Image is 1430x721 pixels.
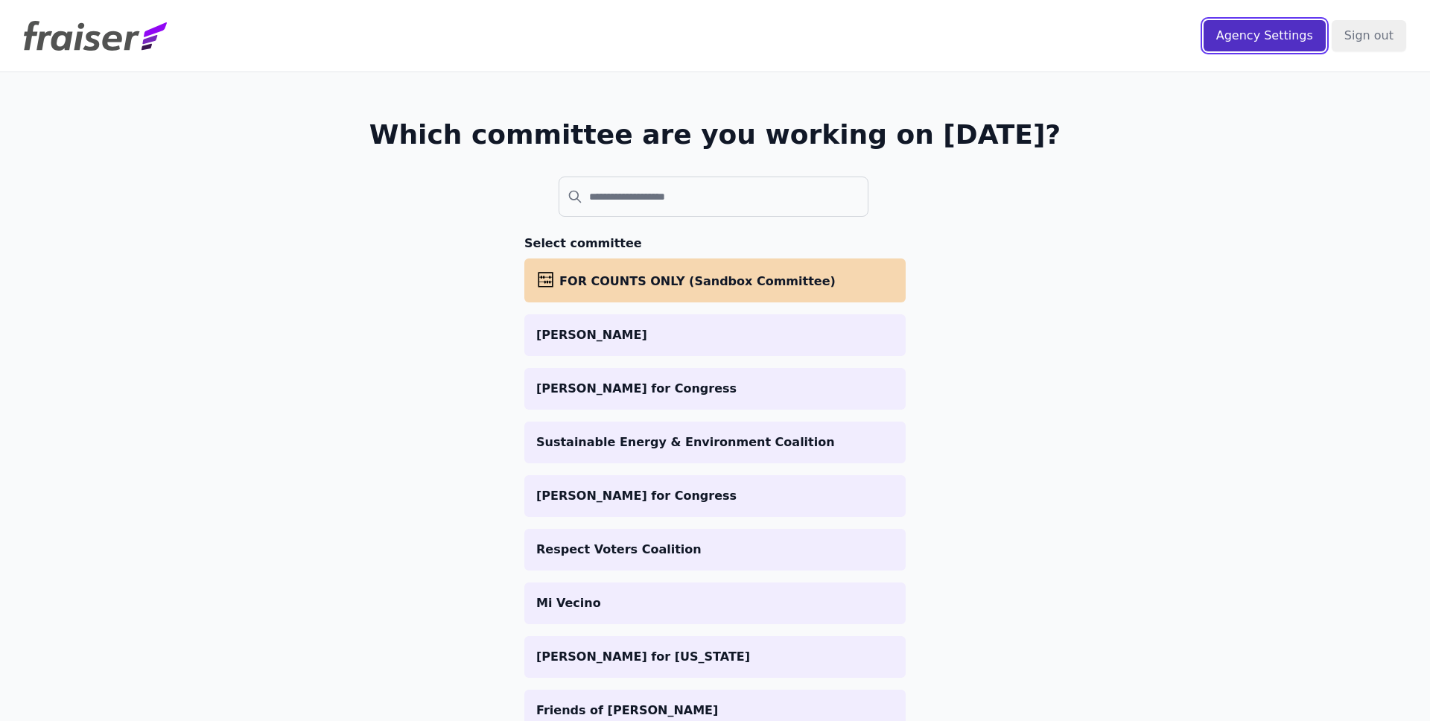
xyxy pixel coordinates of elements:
p: Friends of [PERSON_NAME] [536,702,894,720]
a: Sustainable Energy & Environment Coalition [524,422,906,463]
a: Respect Voters Coalition [524,529,906,571]
p: [PERSON_NAME] for [US_STATE] [536,648,894,666]
span: FOR COUNTS ONLY (Sandbox Committee) [559,274,836,288]
a: Mi Vecino [524,582,906,624]
input: Agency Settings [1204,20,1326,51]
h3: Select committee [524,235,906,252]
p: [PERSON_NAME] for Congress [536,487,894,505]
a: FOR COUNTS ONLY (Sandbox Committee) [524,258,906,302]
img: Fraiser Logo [24,21,167,51]
p: [PERSON_NAME] [536,326,894,344]
input: Sign out [1332,20,1406,51]
a: [PERSON_NAME] for Congress [524,368,906,410]
p: Sustainable Energy & Environment Coalition [536,433,894,451]
a: [PERSON_NAME] for [US_STATE] [524,636,906,678]
a: [PERSON_NAME] [524,314,906,356]
p: Respect Voters Coalition [536,541,894,559]
h1: Which committee are you working on [DATE]? [369,120,1061,150]
a: [PERSON_NAME] for Congress [524,475,906,517]
p: Mi Vecino [536,594,894,612]
p: [PERSON_NAME] for Congress [536,380,894,398]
